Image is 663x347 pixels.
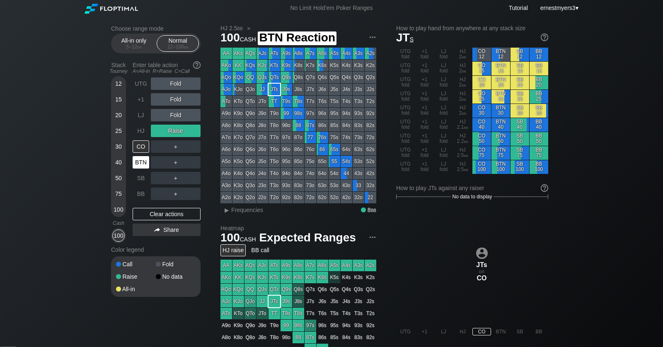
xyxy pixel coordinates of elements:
img: icon-avatar.b40e07d9.svg [476,247,488,259]
div: T8s [293,96,304,107]
div: BTN 100 [491,160,510,174]
div: UTG fold [396,118,415,132]
div: CO 12 [472,48,491,61]
div: J5o [256,156,268,167]
div: Fold [151,93,201,106]
div: 73s [353,132,364,143]
img: help.32db89a4.svg [540,183,549,193]
div: 83s [353,120,364,131]
div: J7s [305,84,316,95]
div: All-in only [115,36,153,51]
div: CO 20 [472,76,491,89]
span: bb [462,96,467,102]
div: QTs [269,72,280,83]
div: UTG fold [396,76,415,89]
div: T9o [269,108,280,119]
div: Stack [108,58,129,77]
div: 50 [112,172,125,184]
div: ATs [269,48,280,59]
div: BB 12 [530,48,548,61]
div: 94s [341,108,352,119]
div: JJ [256,84,268,95]
div: K8s [293,60,304,71]
div: KJs [256,60,268,71]
span: » [243,25,255,31]
div: J4s [341,84,352,95]
div: 75s [329,132,340,143]
div: A4o [220,168,232,179]
div: BTN [133,156,149,169]
div: UTG fold [396,104,415,118]
div: K4o [232,168,244,179]
div: +1 fold [415,160,434,174]
div: SB [133,172,149,184]
div: JTs [269,84,280,95]
div: Q2s [365,72,376,83]
div: AJs [256,48,268,59]
img: Floptimal logo [85,4,138,14]
div: K9o [232,108,244,119]
div: ＋ [151,156,201,169]
div: 94o [281,168,292,179]
div: J6s [317,84,328,95]
div: 85o [293,156,304,167]
div: +1 [133,93,149,106]
div: J9s [281,84,292,95]
div: 74o [305,168,316,179]
div: HJ 2 [453,48,472,61]
div: K7s [305,60,316,71]
span: bb [137,44,142,50]
div: 42s [365,168,376,179]
div: ＋ [151,140,201,153]
div: HJ 2.2 [453,132,472,146]
div: T3s [353,96,364,107]
img: help.32db89a4.svg [540,33,549,42]
div: Q6s [317,72,328,83]
div: CO 40 [472,118,491,132]
div: Raise [151,125,201,137]
div: BB 20 [530,76,548,89]
span: HJ 2.5 [219,24,244,32]
div: 95s [329,108,340,119]
div: 100 [112,203,125,216]
div: 72s [365,132,376,143]
div: 66 [317,144,328,155]
div: LJ fold [434,146,453,160]
div: 65o [317,156,328,167]
div: J3o [256,180,268,191]
div: A2s [365,48,376,59]
div: BTN 25 [491,90,510,104]
div: K9s [281,60,292,71]
div: 85s [329,120,340,131]
div: K6o [232,144,244,155]
div: J4o [256,168,268,179]
div: A4s [341,48,352,59]
div: ＋ [151,172,201,184]
div: 64s [341,144,352,155]
div: T7o [269,132,280,143]
div: 92s [365,108,376,119]
div: QJo [244,84,256,95]
div: 63s [353,144,364,155]
div: 43o [341,180,352,191]
div: BTN 12 [491,48,510,61]
div: K2s [365,60,376,71]
div: SB 30 [511,104,529,118]
div: K3s [353,60,364,71]
div: 63o [317,180,328,191]
div: A7o [220,132,232,143]
div: 76o [305,144,316,155]
div: 75o [305,156,316,167]
div: BB 15 [530,62,548,75]
div: J8s [293,84,304,95]
div: UTG fold [396,90,415,104]
div: A7s [305,48,316,59]
div: BB 40 [530,118,548,132]
div: Q9s [281,72,292,83]
div: Fold [151,109,201,121]
div: 99 [281,108,292,119]
div: Q9o [244,108,256,119]
div: A9s [281,48,292,59]
span: bb [462,110,467,116]
span: JT [396,31,414,44]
